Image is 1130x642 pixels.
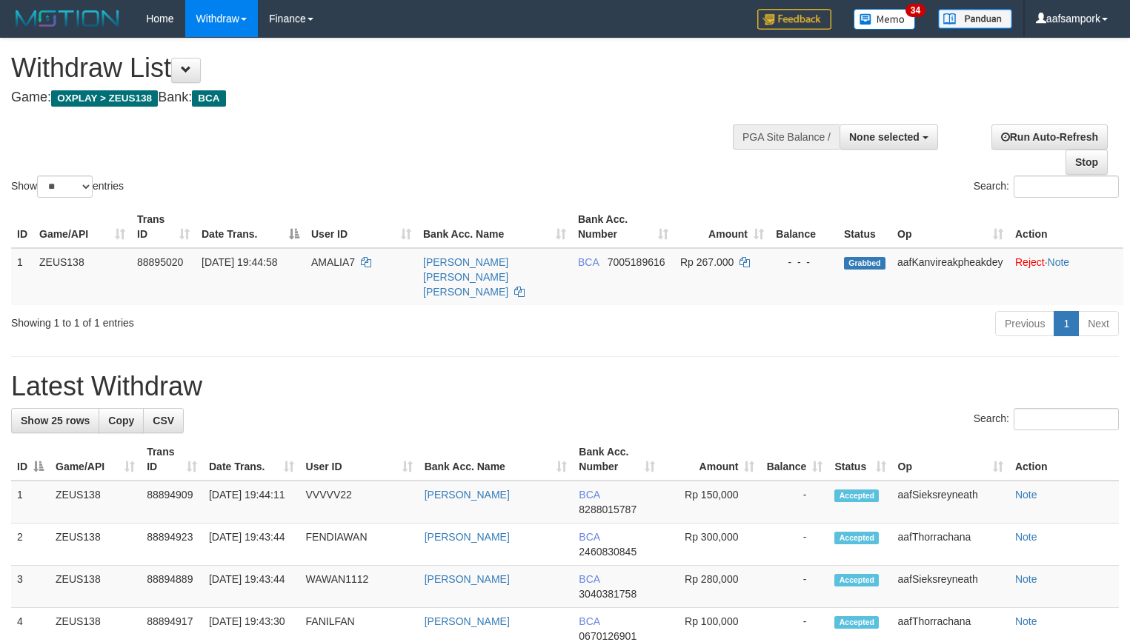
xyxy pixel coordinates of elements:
[11,481,50,524] td: 1
[757,9,831,30] img: Feedback.jpg
[1015,615,1037,627] a: Note
[141,438,203,481] th: Trans ID: activate to sort column ascending
[579,615,599,627] span: BCA
[99,408,144,433] a: Copy
[905,4,925,17] span: 34
[760,481,828,524] td: -
[11,206,33,248] th: ID
[192,90,225,107] span: BCA
[203,566,300,608] td: [DATE] 19:43:44
[300,438,419,481] th: User ID: activate to sort column ascending
[305,206,417,248] th: User ID: activate to sort column ascending
[11,175,124,198] label: Show entries
[417,206,572,248] th: Bank Acc. Name: activate to sort column ascending
[579,546,637,558] span: Copy 2460830845 to clipboard
[974,175,1119,198] label: Search:
[674,206,770,248] th: Amount: activate to sort column ascending
[760,438,828,481] th: Balance: activate to sort column ascending
[11,310,459,330] div: Showing 1 to 1 of 1 entries
[834,532,879,544] span: Accepted
[892,481,1009,524] td: aafSieksreyneath
[141,481,203,524] td: 88894909
[153,415,174,427] span: CSV
[425,615,510,627] a: [PERSON_NAME]
[203,524,300,566] td: [DATE] 19:43:44
[425,573,510,585] a: [PERSON_NAME]
[11,53,739,83] h1: Withdraw List
[11,566,50,608] td: 3
[311,256,355,268] span: AMALIA7
[1014,408,1119,430] input: Search:
[834,616,879,629] span: Accepted
[37,175,93,198] select: Showentries
[11,438,50,481] th: ID: activate to sort column descending
[573,438,661,481] th: Bank Acc. Number: activate to sort column ascending
[51,90,158,107] span: OXPLAY > ZEUS138
[680,256,734,268] span: Rp 267.000
[1014,175,1119,198] input: Search:
[300,566,419,608] td: WAWAN1112
[11,408,99,433] a: Show 25 rows
[892,524,1009,566] td: aafThorrachana
[760,524,828,566] td: -
[50,438,141,481] th: Game/API: activate to sort column ascending
[974,408,1119,430] label: Search:
[891,248,1009,305] td: aafKanvireakpheakdey
[1009,438,1119,481] th: Action
[1015,256,1045,268] a: Reject
[892,438,1009,481] th: Op: activate to sort column ascending
[854,9,916,30] img: Button%20Memo.svg
[143,408,184,433] a: CSV
[300,524,419,566] td: FENDIAWAN
[828,438,891,481] th: Status: activate to sort column ascending
[11,7,124,30] img: MOTION_logo.png
[137,256,183,268] span: 88895020
[834,574,879,586] span: Accepted
[423,256,508,298] a: [PERSON_NAME] [PERSON_NAME] [PERSON_NAME]
[196,206,305,248] th: Date Trans.: activate to sort column descending
[579,489,599,501] span: BCA
[578,256,599,268] span: BCA
[938,9,1012,29] img: panduan.png
[1009,206,1123,248] th: Action
[579,504,637,515] span: Copy 8288015787 to clipboard
[892,566,1009,608] td: aafSieksreyneath
[661,566,760,608] td: Rp 280,000
[849,131,920,143] span: None selected
[1015,531,1037,543] a: Note
[108,415,134,427] span: Copy
[834,489,879,502] span: Accepted
[661,481,760,524] td: Rp 150,000
[1015,489,1037,501] a: Note
[579,573,599,585] span: BCA
[1015,573,1037,585] a: Note
[11,248,33,305] td: 1
[33,248,131,305] td: ZEUS138
[891,206,1009,248] th: Op: activate to sort column ascending
[1054,311,1079,336] a: 1
[1078,311,1119,336] a: Next
[1066,150,1108,175] a: Stop
[608,256,665,268] span: Copy 7005189616 to clipboard
[50,566,141,608] td: ZEUS138
[50,481,141,524] td: ZEUS138
[33,206,131,248] th: Game/API: activate to sort column ascending
[300,481,419,524] td: VVVVV22
[203,481,300,524] td: [DATE] 19:44:11
[1009,248,1123,305] td: ·
[661,524,760,566] td: Rp 300,000
[733,124,840,150] div: PGA Site Balance /
[419,438,574,481] th: Bank Acc. Name: activate to sort column ascending
[572,206,674,248] th: Bank Acc. Number: activate to sort column ascending
[11,90,739,105] h4: Game: Bank:
[131,206,196,248] th: Trans ID: activate to sort column ascending
[661,438,760,481] th: Amount: activate to sort column ascending
[1048,256,1070,268] a: Note
[202,256,277,268] span: [DATE] 19:44:58
[844,257,885,270] span: Grabbed
[838,206,891,248] th: Status
[579,630,637,642] span: Copy 0670126901 to clipboard
[425,489,510,501] a: [PERSON_NAME]
[840,124,938,150] button: None selected
[141,524,203,566] td: 88894923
